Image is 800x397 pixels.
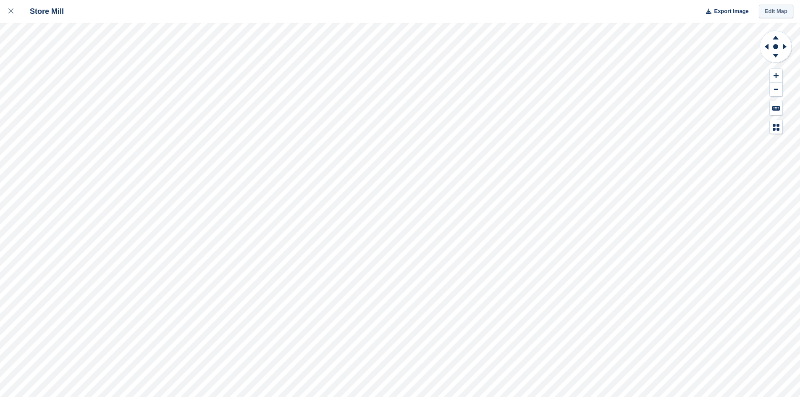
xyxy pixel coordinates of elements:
button: Map Legend [770,120,782,134]
a: Edit Map [759,5,793,18]
span: Export Image [714,7,748,16]
div: Store Mill [22,6,64,16]
button: Export Image [701,5,749,18]
button: Zoom Out [770,83,782,97]
button: Keyboard Shortcuts [770,101,782,115]
button: Zoom In [770,69,782,83]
